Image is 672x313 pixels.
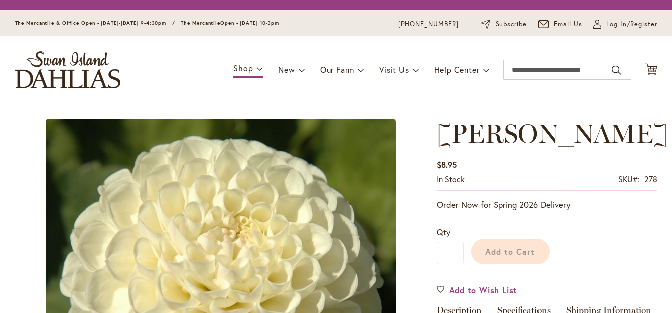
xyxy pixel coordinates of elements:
[15,51,120,88] a: store logo
[398,19,459,29] a: [PHONE_NUMBER]
[449,284,518,296] span: Add to Wish List
[278,64,295,75] span: New
[618,174,640,184] strong: SKU
[437,227,450,237] span: Qty
[437,174,465,184] span: In stock
[481,19,527,29] a: Subscribe
[496,19,527,29] span: Subscribe
[437,174,465,185] div: Availability
[379,64,409,75] span: Visit Us
[220,20,279,26] span: Open - [DATE] 10-3pm
[644,174,657,185] div: 278
[593,19,657,29] a: Log In/Register
[434,64,480,75] span: Help Center
[554,19,582,29] span: Email Us
[437,199,657,211] p: Order Now for Spring 2026 Delivery
[612,62,621,78] button: Search
[437,284,518,296] a: Add to Wish List
[606,19,657,29] span: Log In/Register
[437,118,668,149] span: [PERSON_NAME]
[15,20,221,26] span: The Mercantile & Office Open - [DATE]-[DATE] 9-4:30pm / The Mercantile
[538,19,582,29] a: Email Us
[233,63,253,73] span: Shop
[437,159,457,170] span: $8.95
[320,64,354,75] span: Our Farm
